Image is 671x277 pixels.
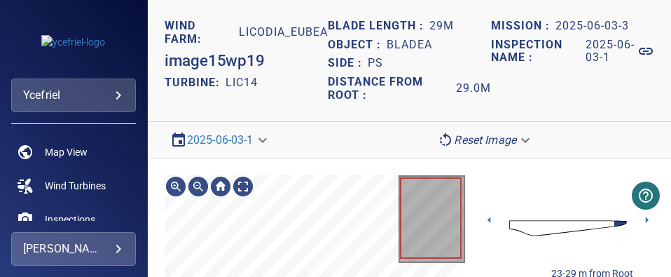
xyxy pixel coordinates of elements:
div: ycefriel [11,79,136,112]
span: Inspections [45,212,95,227]
div: Go home [209,175,232,198]
h2: TURBINE: [165,76,226,89]
h1: Object : [328,39,387,52]
a: 2025-06-03-1 [586,39,654,65]
h1: Side : [328,57,368,70]
img: d [509,214,627,243]
h1: 29m [429,20,454,33]
h1: WIND FARM: [165,20,239,46]
h2: image15wp19 [165,51,265,70]
h1: PS [368,57,383,70]
div: ycefriel [23,84,124,107]
div: Toggle full page [232,175,254,198]
img: ycefriel-logo [41,35,105,49]
h1: Mission : [491,20,555,33]
span: Wind Turbines [45,179,106,193]
div: Zoom in [165,175,187,198]
a: 2025-06-03-1 [187,133,254,147]
a: map noActive [11,135,136,169]
h1: bladeA [387,39,432,52]
h1: Blade length : [328,20,429,33]
div: 2025-06-03-1 [165,128,276,152]
a: windturbines noActive [11,169,136,203]
h2: LIC14 [226,76,258,89]
div: [PERSON_NAME] [23,238,124,260]
h1: 2025-06-03-1 [586,39,637,65]
a: inspections noActive [11,203,136,236]
h1: Distance from root : [328,76,456,102]
h1: Inspection name : [491,39,586,65]
h1: 29.0m [456,76,491,102]
h1: 2025-06-03-3 [555,20,629,33]
div: Zoom out [187,175,209,198]
em: Reset Image [454,133,516,147]
div: Reset Image [431,128,539,152]
h1: Licodia_Eubea [239,20,328,46]
span: Map View [45,145,88,159]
